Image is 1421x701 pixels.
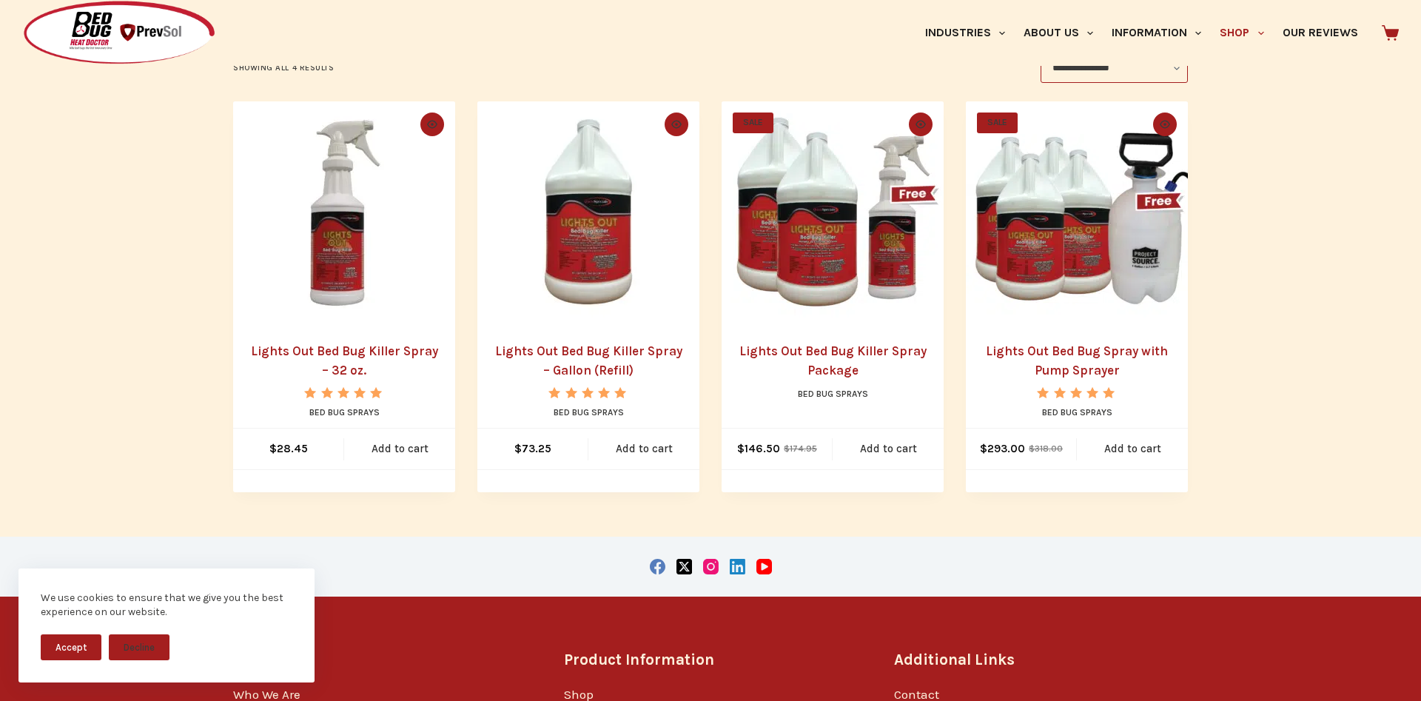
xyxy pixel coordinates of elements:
img: Lights Out Bed Bug Killer Spray - Gallon (Refill) [477,101,699,323]
h3: About Us [233,648,527,671]
bdi: 28.45 [269,442,308,455]
bdi: 318.00 [1029,443,1063,454]
h3: Additional Links [894,648,1188,671]
a: Instagram [703,559,719,574]
div: Rated 5.00 out of 5 [304,387,383,398]
a: X (Twitter) [676,559,692,574]
picture: lights-out-gallon [477,101,699,323]
img: Lights Out Bed Bug Spray Package with two gallons and one 32 oz [722,101,944,323]
span: $ [784,443,790,454]
picture: lights-out-qt-sprayer [233,101,455,323]
button: Open LiveChat chat widget [12,6,56,50]
span: Rated out of 5 [1037,387,1116,432]
img: Lights Out Bed Bug Killer Spray - 32 oz. [233,101,455,323]
div: We use cookies to ensure that we give you the best experience on our website. [41,591,292,620]
button: Decline [109,634,169,660]
bdi: 293.00 [980,442,1025,455]
a: Add to cart: “Lights Out Bed Bug Spray with Pump Sprayer” [1077,429,1188,469]
a: Lights Out Bed Bug Spray with Pump Sprayer [986,343,1168,378]
a: Lights Out Bed Bug Killer Spray – 32 oz. [251,343,438,378]
a: Bed Bug Sprays [309,407,380,417]
span: Rated out of 5 [304,387,383,432]
a: LinkedIn [730,559,745,574]
h3: Product Information [564,648,858,671]
button: Accept [41,634,101,660]
a: Add to cart: “Lights Out Bed Bug Killer Spray - 32 oz.” [344,429,455,469]
span: $ [1029,443,1035,454]
button: Quick view toggle [420,113,444,136]
span: SALE [977,113,1018,133]
div: Rated 5.00 out of 5 [548,387,628,398]
button: Quick view toggle [1153,113,1177,136]
a: Bed Bug Sprays [1042,407,1112,417]
a: Lights Out Bed Bug Killer Spray Package [722,101,944,323]
select: Shop order [1041,53,1188,83]
div: Rated 5.00 out of 5 [1037,387,1116,398]
p: Showing all 4 results [233,61,335,75]
span: SALE [733,113,773,133]
a: Bed Bug Sprays [798,389,868,399]
span: $ [737,442,745,455]
a: Add to cart: “Lights Out Bed Bug Killer Spray Package” [833,429,944,469]
a: Lights Out Bed Bug Killer Spray – Gallon (Refill) [495,343,682,378]
bdi: 73.25 [514,442,551,455]
bdi: 174.95 [784,443,817,454]
a: Add to cart: “Lights Out Bed Bug Killer Spray - Gallon (Refill)” [588,429,699,469]
span: $ [514,442,522,455]
picture: LightsOutPackage [722,101,944,323]
a: Facebook [650,559,665,574]
span: $ [980,442,987,455]
span: $ [269,442,277,455]
bdi: 146.50 [737,442,780,455]
span: Rated out of 5 [548,387,628,432]
a: Bed Bug Sprays [554,407,624,417]
a: Lights Out Bed Bug Spray with Pump Sprayer [966,101,1188,323]
a: Lights Out Bed Bug Killer Spray Package [739,343,927,378]
button: Quick view toggle [665,113,688,136]
button: Quick view toggle [909,113,933,136]
a: YouTube [756,559,772,574]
